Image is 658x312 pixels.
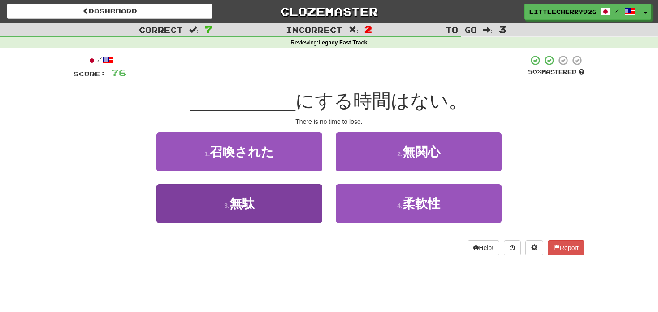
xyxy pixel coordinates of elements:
span: 無関心 [403,145,440,159]
a: Dashboard [7,4,212,19]
span: 無駄 [229,197,255,211]
span: To go [446,25,477,34]
span: にする時間はない。 [295,90,468,111]
a: Clozemaster [226,4,432,19]
span: Score: [74,70,106,78]
small: 1 . [205,150,210,158]
span: 召喚された [210,145,274,159]
span: : [483,26,493,34]
div: There is no time to lose. [74,117,584,126]
small: 4 . [397,202,403,209]
button: 1.召喚された [156,132,322,171]
span: LittleCherry9267 [529,8,596,16]
span: : [349,26,359,34]
span: 7 [205,24,212,35]
span: : [189,26,199,34]
span: __________ [190,90,295,111]
span: 76 [111,67,126,78]
button: Report [548,240,584,255]
button: 3.無駄 [156,184,322,223]
button: 4.柔軟性 [336,184,502,223]
div: / [74,55,126,66]
small: 2 . [397,150,403,158]
span: 50 % [528,68,541,75]
span: 2 [364,24,372,35]
a: LittleCherry9267 / [524,4,640,20]
strong: Legacy Fast Track [318,40,367,46]
button: Help! [468,240,499,255]
span: / [615,7,620,13]
div: Mastered [528,68,584,76]
button: Round history (alt+y) [504,240,521,255]
button: 2.無関心 [336,132,502,171]
span: 3 [499,24,506,35]
span: Incorrect [286,25,342,34]
small: 3 . [224,202,229,209]
span: Correct [139,25,183,34]
span: 柔軟性 [403,197,440,211]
